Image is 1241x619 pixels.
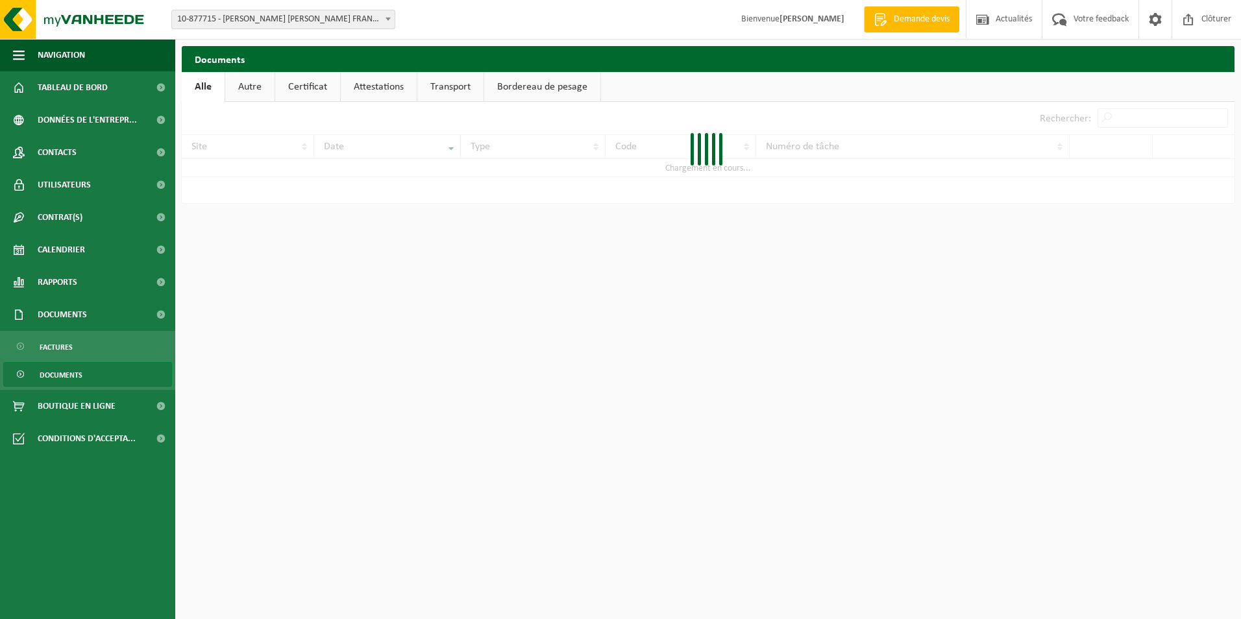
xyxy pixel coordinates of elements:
[225,72,275,102] a: Autre
[780,14,844,24] strong: [PERSON_NAME]
[38,169,91,201] span: Utilisateurs
[275,72,340,102] a: Certificat
[38,201,82,234] span: Contrat(s)
[182,46,1235,71] h2: Documents
[171,10,395,29] span: 10-877715 - ADLER PELZER FRANCE WEST - MORNAC
[182,72,225,102] a: Alle
[38,390,116,422] span: Boutique en ligne
[341,72,417,102] a: Attestations
[40,363,82,387] span: Documents
[40,335,73,359] span: Factures
[3,362,172,387] a: Documents
[38,298,87,331] span: Documents
[38,104,137,136] span: Données de l'entrepr...
[38,266,77,298] span: Rapports
[6,590,217,619] iframe: chat widget
[38,39,85,71] span: Navigation
[38,136,77,169] span: Contacts
[38,422,136,455] span: Conditions d'accepta...
[417,72,484,102] a: Transport
[891,13,953,26] span: Demande devis
[3,334,172,359] a: Factures
[484,72,600,102] a: Bordereau de pesage
[38,234,85,266] span: Calendrier
[172,10,395,29] span: 10-877715 - ADLER PELZER FRANCE WEST - MORNAC
[38,71,108,104] span: Tableau de bord
[864,6,959,32] a: Demande devis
